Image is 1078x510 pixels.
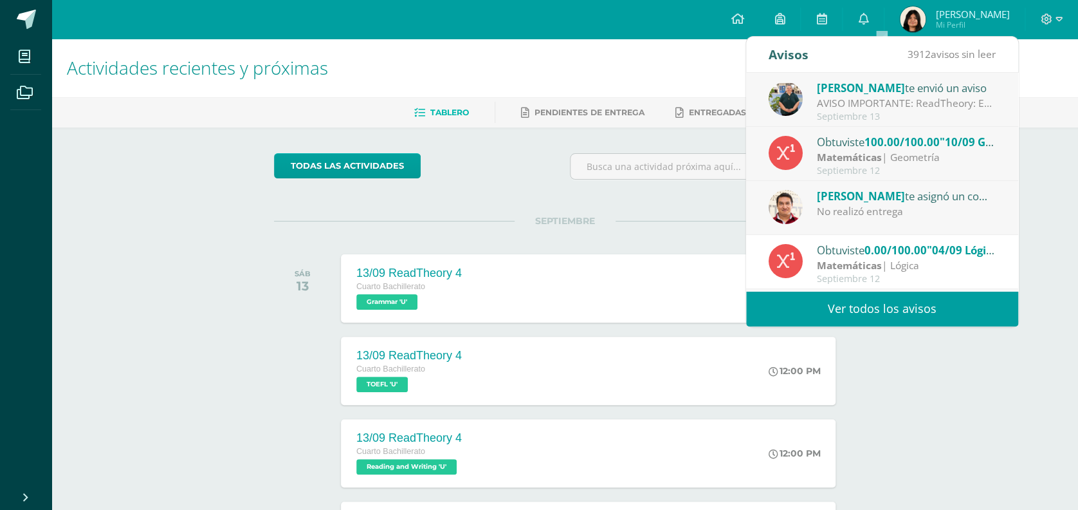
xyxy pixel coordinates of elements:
[356,447,425,456] span: Cuarto Bachillerato
[769,37,808,72] div: Avisos
[534,108,644,117] span: Pendientes de entrega
[356,364,425,373] span: Cuarto Bachillerato
[817,187,996,204] div: te asignó un comentario en '04/09 Lógica (Conjuntos)' para 'Matemáticas'
[356,377,408,392] span: TOEFL 'U'
[356,349,462,363] div: 13/09 ReadTheory 4
[817,111,996,122] div: Septiembre 13
[817,241,996,258] div: Obtuviste en
[817,79,996,96] div: te envió un aviso
[817,96,996,111] div: AVISO IMPORTANTE: ReadTheory: Estimados padres de familia y alumnos: un breve recordatorio de que...
[689,108,746,117] span: Entregadas
[817,204,996,219] div: No realizó entrega
[571,154,855,179] input: Busca una actividad próxima aquí...
[817,165,996,176] div: Septiembre 12
[414,102,469,123] a: Tablero
[927,243,1068,258] span: "04/09 Lógica (Conjuntos)"
[817,80,905,95] span: [PERSON_NAME]
[768,365,820,377] div: 12:00 PM
[521,102,644,123] a: Pendientes de entrega
[935,19,1009,30] span: Mi Perfil
[864,135,940,149] span: 100.00/100.00
[768,448,820,459] div: 12:00 PM
[746,291,1018,326] a: Ver todos los avisos
[817,150,882,164] strong: Matemáticas
[817,133,996,150] div: Obtuviste en
[769,190,803,224] img: 76b79572e868f347d82537b4f7bc2cf5.png
[274,153,421,178] a: todas las Actividades
[515,215,616,227] span: SEPTIEMBRE
[356,431,462,445] div: 13/09 ReadTheory 4
[356,294,417,310] span: Grammar 'U'
[356,267,462,280] div: 13/09 ReadTheory 4
[817,150,996,165] div: | Geometría
[295,278,311,294] div: 13
[356,282,425,291] span: Cuarto Bachillerato
[817,258,996,273] div: | Lógica
[817,274,996,285] div: Septiembre 12
[769,82,803,116] img: d3b263647c2d686994e508e2c9b90e59.png
[900,6,926,32] img: dce0b1ed9de55400785d98fcaf3680bd.png
[935,8,1009,21] span: [PERSON_NAME]
[67,55,328,80] span: Actividades recientes y próximas
[817,189,905,203] span: [PERSON_NAME]
[430,108,469,117] span: Tablero
[864,243,927,258] span: 0.00/100.00
[908,47,996,61] span: avisos sin leer
[908,47,931,61] span: 3912
[295,269,311,278] div: SÁB
[356,459,457,475] span: Reading and Writing 'U'
[675,102,746,123] a: Entregadas
[817,258,882,272] strong: Matemáticas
